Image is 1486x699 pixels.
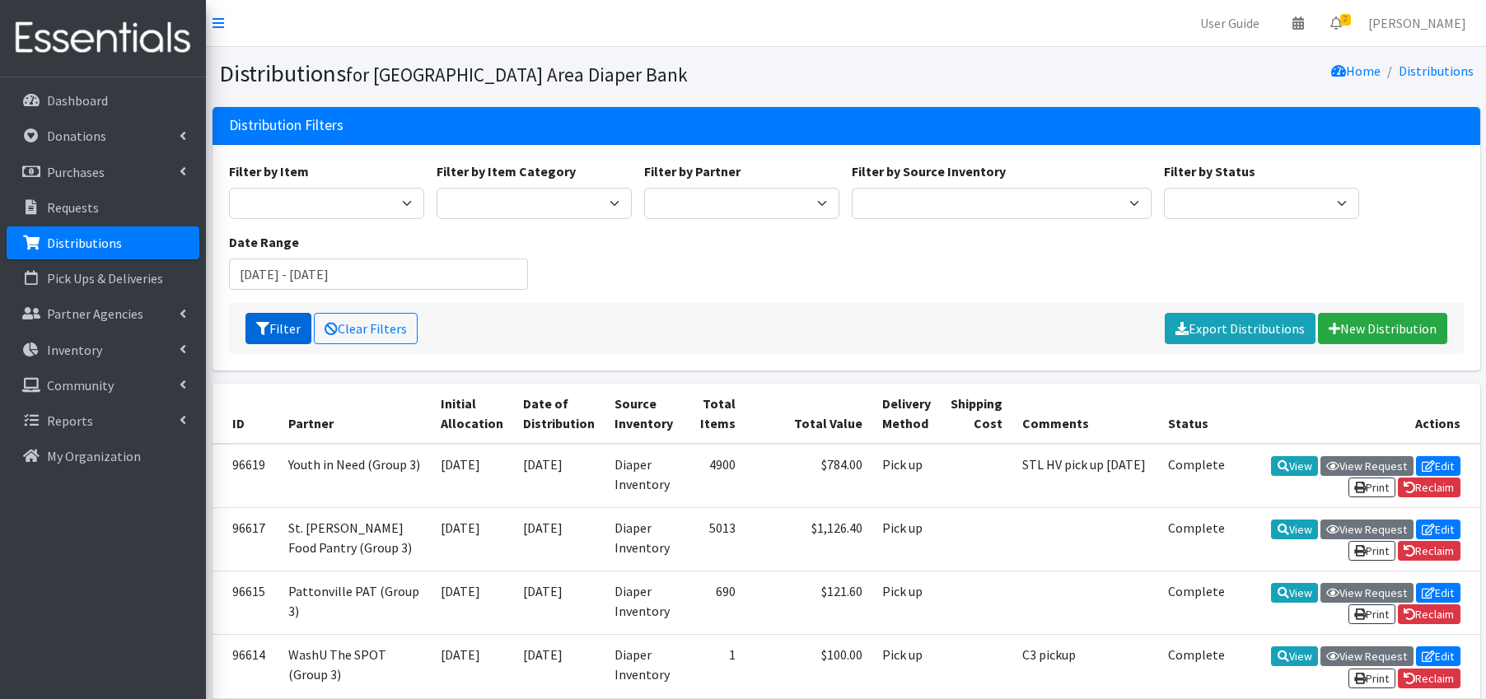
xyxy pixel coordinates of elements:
[346,63,688,86] small: for [GEOGRAPHIC_DATA] Area Diaper Bank
[7,191,199,224] a: Requests
[47,377,114,394] p: Community
[47,342,102,358] p: Inventory
[7,119,199,152] a: Donations
[7,297,199,330] a: Partner Agencies
[1158,635,1235,698] td: Complete
[605,571,683,635] td: Diaper Inventory
[1416,456,1460,476] a: Edit
[7,333,199,366] a: Inventory
[431,444,513,508] td: [DATE]
[683,507,745,571] td: 5013
[1158,571,1235,635] td: Complete
[1271,646,1318,666] a: View
[1317,7,1355,40] a: 2
[872,384,941,444] th: Delivery Method
[605,635,683,698] td: Diaper Inventory
[513,384,605,444] th: Date of Distribution
[1320,583,1414,603] a: View Request
[47,270,163,287] p: Pick Ups & Deliveries
[1164,161,1255,181] label: Filter by Status
[1271,520,1318,539] a: View
[605,507,683,571] td: Diaper Inventory
[47,412,93,429] p: Reports
[745,507,872,571] td: $1,126.40
[1398,541,1460,561] a: Reclaim
[47,448,141,464] p: My Organization
[1348,541,1395,561] a: Print
[1398,478,1460,497] a: Reclaim
[1348,478,1395,497] a: Print
[1398,604,1460,624] a: Reclaim
[683,384,745,444] th: Total Items
[852,161,1006,181] label: Filter by Source Inventory
[47,305,143,322] p: Partner Agencies
[683,635,745,698] td: 1
[1416,520,1460,539] a: Edit
[213,507,278,571] td: 96617
[745,571,872,635] td: $121.60
[229,117,343,134] h3: Distribution Filters
[872,444,941,508] td: Pick up
[431,635,513,698] td: [DATE]
[1318,313,1447,344] a: New Distribution
[1165,313,1315,344] a: Export Distributions
[7,369,199,402] a: Community
[47,164,105,180] p: Purchases
[1012,635,1158,698] td: C3 pickup
[47,199,99,216] p: Requests
[7,226,199,259] a: Distributions
[7,156,199,189] a: Purchases
[644,161,741,181] label: Filter by Partner
[213,384,278,444] th: ID
[513,507,605,571] td: [DATE]
[7,262,199,295] a: Pick Ups & Deliveries
[47,235,122,251] p: Distributions
[1187,7,1273,40] a: User Guide
[7,11,199,66] img: HumanEssentials
[605,444,683,508] td: Diaper Inventory
[278,571,431,635] td: Pattonville PAT (Group 3)
[7,84,199,117] a: Dashboard
[278,384,431,444] th: Partner
[872,635,941,698] td: Pick up
[213,635,278,698] td: 96614
[7,440,199,473] a: My Organization
[683,444,745,508] td: 4900
[245,313,311,344] button: Filter
[1416,646,1460,666] a: Edit
[1348,604,1395,624] a: Print
[229,259,529,290] input: January 1, 2011 - December 31, 2011
[1158,444,1235,508] td: Complete
[278,635,431,698] td: WashU The SPOT (Group 3)
[47,128,106,144] p: Donations
[1331,63,1381,79] a: Home
[213,444,278,508] td: 96619
[1012,384,1158,444] th: Comments
[229,161,309,181] label: Filter by Item
[1271,583,1318,603] a: View
[605,384,683,444] th: Source Inventory
[437,161,576,181] label: Filter by Item Category
[745,444,872,508] td: $784.00
[431,507,513,571] td: [DATE]
[513,571,605,635] td: [DATE]
[513,444,605,508] td: [DATE]
[431,571,513,635] td: [DATE]
[1320,456,1414,476] a: View Request
[278,507,431,571] td: St. [PERSON_NAME] Food Pantry (Group 3)
[941,384,1012,444] th: Shipping Cost
[1355,7,1479,40] a: [PERSON_NAME]
[1158,384,1235,444] th: Status
[7,404,199,437] a: Reports
[278,444,431,508] td: Youth in Need (Group 3)
[229,232,299,252] label: Date Range
[1235,384,1480,444] th: Actions
[745,635,872,698] td: $100.00
[213,571,278,635] td: 96615
[683,571,745,635] td: 690
[1348,669,1395,688] a: Print
[1271,456,1318,476] a: View
[1398,669,1460,688] a: Reclaim
[1399,63,1474,79] a: Distributions
[1158,507,1235,571] td: Complete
